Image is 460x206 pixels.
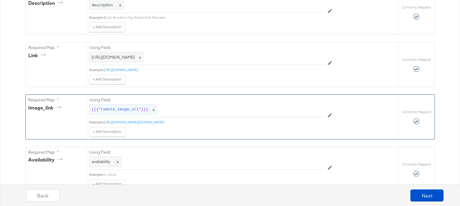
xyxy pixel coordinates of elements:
label: Using Field: [89,97,324,103]
span: "remote_image_url" [99,107,141,113]
label: Required Map: * [28,149,84,155]
span: x [136,52,143,62]
div: availability [28,156,65,163]
span: x [115,159,119,164]
div: Birch Benders Org Buttermilk Pancake [104,15,324,20]
button: Next [410,189,444,201]
label: Using Field: [89,45,324,51]
button: + Add Description [89,22,125,32]
div: Example: [89,172,104,177]
span: [URL][DOMAIN_NAME] [92,54,141,60]
button: Back [26,189,59,201]
button: + Add Description [89,127,125,137]
span: availability [92,159,110,164]
a: [URL][DOMAIN_NAME] [104,67,138,72]
label: Required Map: * [28,97,84,103]
label: Correctly Mapped [402,110,431,114]
label: Using Field: [89,149,324,155]
span: {{{ [92,107,99,113]
div: image_link [28,104,63,111]
label: Correctly Mapped [402,57,431,62]
label: Required Map: * [28,45,84,51]
span: x [118,2,121,8]
a: [URL][DOMAIN_NAME][DOMAIN_NAME] [104,120,164,124]
button: + Add Description [89,75,125,84]
div: Example: [89,15,104,20]
span: description [92,2,113,8]
label: Correctly Mapped [402,162,431,167]
button: + Add Description [89,179,125,189]
div: Example: [89,120,104,125]
span: x [149,105,156,115]
div: link [28,52,48,59]
span: }}} [141,107,148,113]
div: in stock [104,172,324,177]
label: Correctly Mapped [402,5,431,10]
div: Example: [89,67,104,72]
